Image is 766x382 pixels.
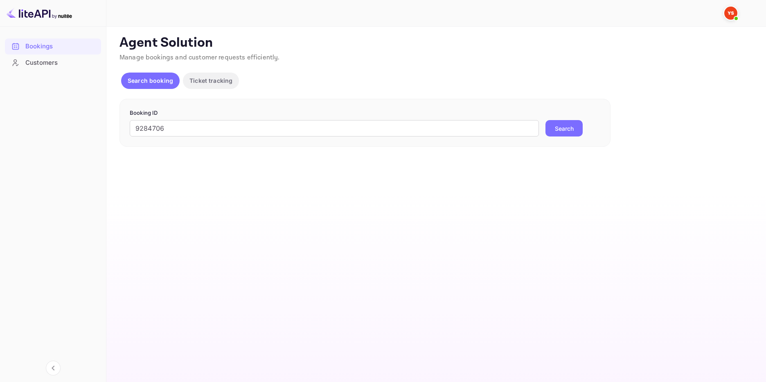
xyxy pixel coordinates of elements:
span: Manage bookings and customer requests efficiently. [119,53,280,62]
div: Bookings [25,42,97,51]
a: Customers [5,55,101,70]
button: Search [545,120,583,136]
div: Customers [25,58,97,68]
p: Search booking [128,76,173,85]
p: Agent Solution [119,35,751,51]
input: Enter Booking ID (e.g., 63782194) [130,120,539,136]
p: Booking ID [130,109,600,117]
a: Bookings [5,39,101,54]
div: Customers [5,55,101,71]
img: Yandex Support [724,7,737,20]
button: Collapse navigation [46,361,61,375]
p: Ticket tracking [189,76,232,85]
img: LiteAPI logo [7,7,72,20]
